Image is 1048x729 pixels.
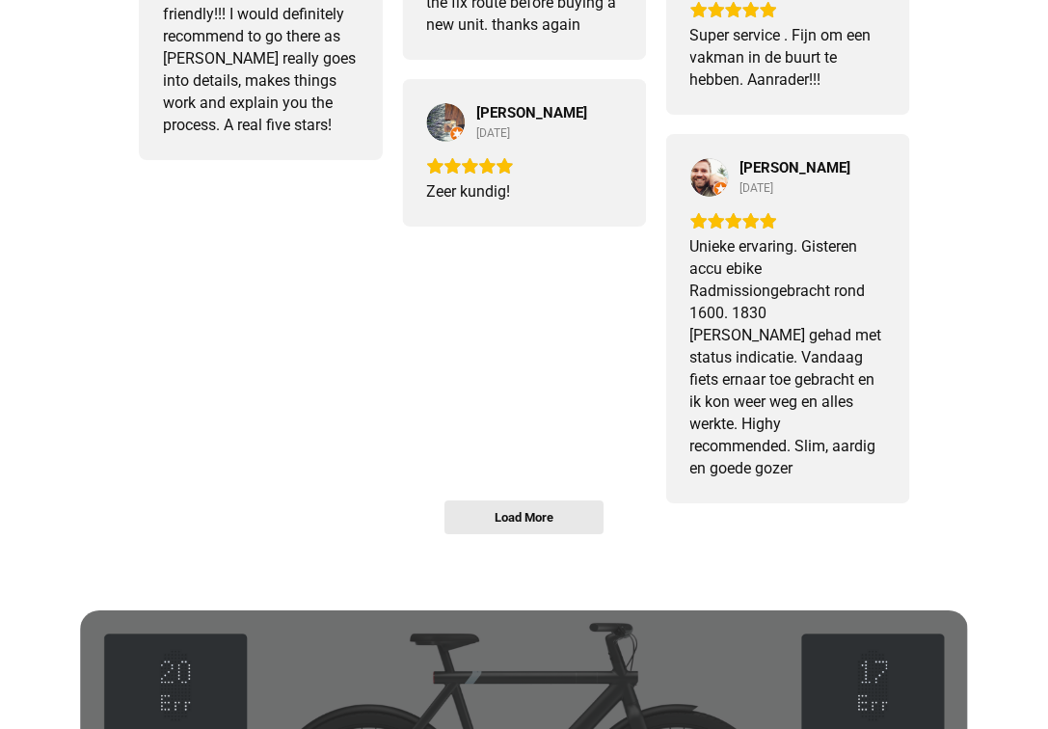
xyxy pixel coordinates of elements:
[426,157,622,175] div: Rating: 5.0 out of 5
[689,1,885,18] div: Rating: 5.0 out of 5
[689,158,728,197] img: Martijn Vlaming
[739,159,850,176] a: Review by Martijn Vlaming
[689,158,728,197] a: View on Google
[426,180,622,202] div: Zeer kundig!
[689,24,885,91] div: Super service . Fijn om een vakman in de buurt te hebben. Aanrader!!!
[476,104,587,121] span: [PERSON_NAME]
[426,103,465,142] a: View on Google
[495,509,553,526] span: Load More
[689,235,885,479] div: Unieke ervaring. Gisteren accu ebike Radmissiongebracht rond 1600. 1830 [PERSON_NAME] gehad met s...
[739,180,773,196] div: [DATE]
[444,500,604,534] button: Load More
[426,103,465,142] img: martijn b
[476,125,510,141] div: [DATE]
[476,104,587,121] a: Review by martijn b
[739,159,850,176] span: [PERSON_NAME]
[689,212,885,229] div: Rating: 5.0 out of 5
